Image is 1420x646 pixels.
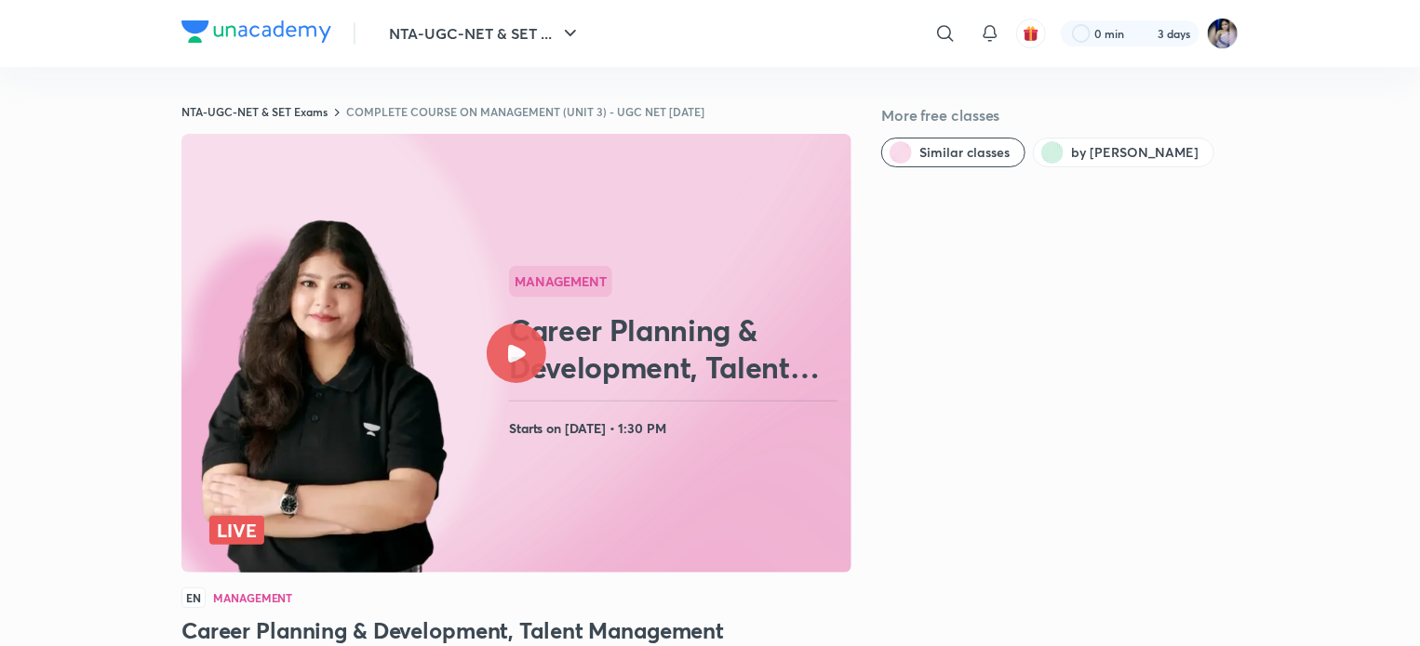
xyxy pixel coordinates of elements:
[509,311,844,386] h2: Career Planning & Development, Talent Management
[1207,18,1239,49] img: Tanya Gautam
[181,104,328,119] a: NTA-UGC-NET & SET Exams
[181,20,331,47] a: Company Logo
[1023,25,1039,42] img: avatar
[346,104,704,119] a: COMPLETE COURSE ON MANAGEMENT (UNIT 3) - UGC NET [DATE]
[181,20,331,43] img: Company Logo
[881,138,1025,167] button: Similar classes
[181,615,851,645] h3: Career Planning & Development, Talent Management
[881,104,1239,126] h5: More free classes
[181,587,206,608] span: EN
[73,15,123,30] span: Support
[1135,24,1154,43] img: streak
[919,143,1010,162] span: Similar classes
[1033,138,1214,167] button: by Tanya Gautam
[378,15,593,52] button: NTA-UGC-NET & SET ...
[213,592,292,603] h4: Management
[509,416,844,441] h4: Starts on [DATE] • 1:30 PM
[1071,143,1199,162] span: by Tanya Gautam
[1016,19,1046,48] button: avatar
